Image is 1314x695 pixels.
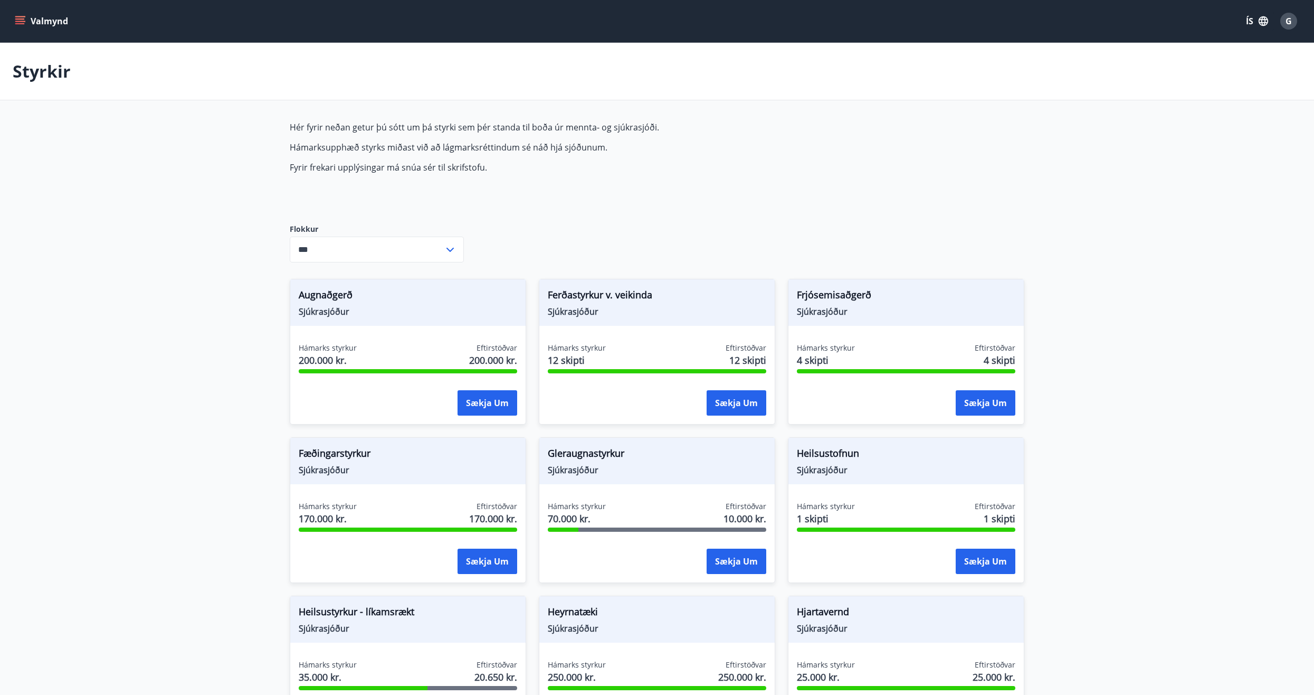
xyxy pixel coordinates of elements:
[973,670,1015,684] span: 25.000 kr.
[548,306,766,317] span: Sjúkrasjóður
[726,501,766,512] span: Eftirstöðvar
[797,501,855,512] span: Hámarks styrkur
[299,512,357,525] span: 170.000 kr.
[1276,8,1301,34] button: G
[299,660,357,670] span: Hámarks styrkur
[984,512,1015,525] span: 1 skipti
[797,512,855,525] span: 1 skipti
[13,60,71,83] p: Styrkir
[797,446,1015,464] span: Heilsustofnun
[797,623,1015,634] span: Sjúkrasjóður
[548,660,606,670] span: Hámarks styrkur
[723,512,766,525] span: 10.000 kr.
[707,390,766,416] button: Sækja um
[299,446,517,464] span: Fæðingarstyrkur
[975,660,1015,670] span: Eftirstöðvar
[548,623,766,634] span: Sjúkrasjóður
[707,549,766,574] button: Sækja um
[299,343,357,353] span: Hámarks styrkur
[797,288,1015,306] span: Frjósemisaðgerð
[299,623,517,634] span: Sjúkrasjóður
[474,670,517,684] span: 20.650 kr.
[13,12,72,31] button: menu
[299,464,517,476] span: Sjúkrasjóður
[797,343,855,353] span: Hámarks styrkur
[726,343,766,353] span: Eftirstöðvar
[548,446,766,464] span: Gleraugnastyrkur
[290,224,464,234] label: Flokkur
[797,464,1015,476] span: Sjúkrasjóður
[290,121,788,133] p: Hér fyrir neðan getur þú sótt um þá styrki sem þér standa til boða úr mennta- og sjúkrasjóði.
[469,512,517,525] span: 170.000 kr.
[718,670,766,684] span: 250.000 kr.
[299,605,517,623] span: Heilsustyrkur - líkamsrækt
[299,670,357,684] span: 35.000 kr.
[469,353,517,367] span: 200.000 kr.
[956,390,1015,416] button: Sækja um
[548,501,606,512] span: Hámarks styrkur
[477,343,517,353] span: Eftirstöðvar
[1240,12,1274,31] button: ÍS
[975,343,1015,353] span: Eftirstöðvar
[299,353,357,367] span: 200.000 kr.
[290,142,788,153] p: Hámarksupphæð styrks miðast við að lágmarksréttindum sé náð hjá sjóðunum.
[548,512,606,525] span: 70.000 kr.
[477,660,517,670] span: Eftirstöðvar
[975,501,1015,512] span: Eftirstöðvar
[299,288,517,306] span: Augnaðgerð
[548,288,766,306] span: Ferðastyrkur v. veikinda
[548,605,766,623] span: Heyrnatæki
[956,549,1015,574] button: Sækja um
[299,501,357,512] span: Hámarks styrkur
[797,605,1015,623] span: Hjartavernd
[984,353,1015,367] span: 4 skipti
[797,306,1015,317] span: Sjúkrasjóður
[797,670,855,684] span: 25.000 kr.
[458,390,517,416] button: Sækja um
[458,549,517,574] button: Sækja um
[548,670,606,684] span: 250.000 kr.
[797,660,855,670] span: Hámarks styrkur
[299,306,517,317] span: Sjúkrasjóður
[477,501,517,512] span: Eftirstöðvar
[797,353,855,367] span: 4 skipti
[548,464,766,476] span: Sjúkrasjóður
[548,353,606,367] span: 12 skipti
[290,162,788,173] p: Fyrir frekari upplýsingar má snúa sér til skrifstofu.
[1286,15,1292,27] span: G
[726,660,766,670] span: Eftirstöðvar
[729,353,766,367] span: 12 skipti
[548,343,606,353] span: Hámarks styrkur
